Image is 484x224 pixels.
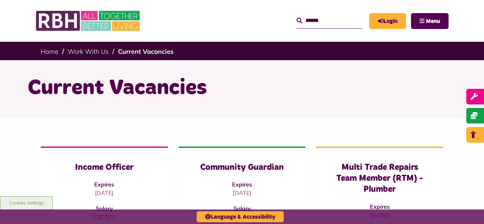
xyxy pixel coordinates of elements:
p: [DATE] [55,189,154,197]
h3: Income Officer [55,162,154,173]
strong: Expires [94,181,114,188]
button: Language & Accessibility [197,211,284,222]
a: Current Vacancies [118,47,174,56]
a: Work With Us [68,47,109,56]
strong: Salary [233,205,251,212]
strong: Expires [370,203,390,210]
p: [DATE] [193,189,292,197]
h3: Community Guardian [193,162,292,173]
strong: Salary [96,205,113,212]
img: RBH [35,7,142,35]
iframe: Netcall Web Assistant for live chat [452,192,484,224]
h3: Multi Trade Repairs Team Member (RTM) - Plumber [330,162,429,195]
a: Home [41,47,58,56]
span: Menu [426,18,440,24]
strong: Expires [232,181,252,188]
a: MyRBH [369,13,406,29]
button: Navigation [411,13,449,29]
h1: Current Vacancies [28,74,456,102]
